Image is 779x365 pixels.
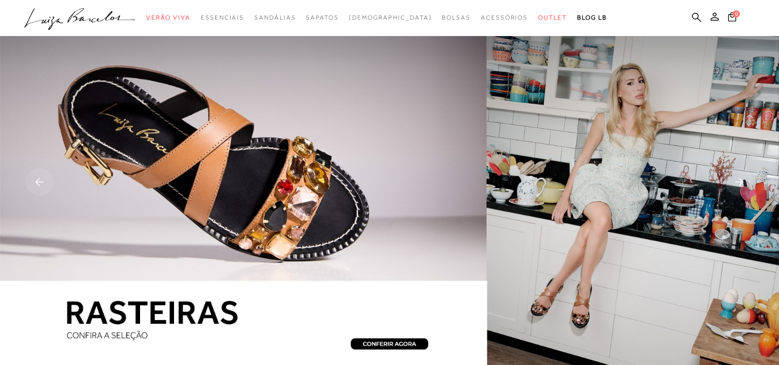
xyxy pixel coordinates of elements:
span: Bolsas [442,14,471,21]
span: Acessórios [481,14,528,21]
a: categoryNavScreenReaderText [146,8,191,27]
span: Outlet [538,14,567,21]
span: Essenciais [201,14,244,21]
a: categoryNavScreenReaderText [201,8,244,27]
span: [DEMOGRAPHIC_DATA] [349,14,432,21]
a: categoryNavScreenReaderText [442,8,471,27]
a: noSubCategoriesText [349,8,432,27]
a: categoryNavScreenReaderText [254,8,296,27]
a: categoryNavScreenReaderText [306,8,338,27]
span: Verão Viva [146,14,191,21]
a: BLOG LB [577,8,607,27]
a: categoryNavScreenReaderText [538,8,567,27]
span: BLOG LB [577,14,607,21]
a: categoryNavScreenReaderText [481,8,528,27]
button: 0 [725,11,739,25]
span: Sandálias [254,14,296,21]
span: 0 [733,10,740,18]
span: Sapatos [306,14,338,21]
